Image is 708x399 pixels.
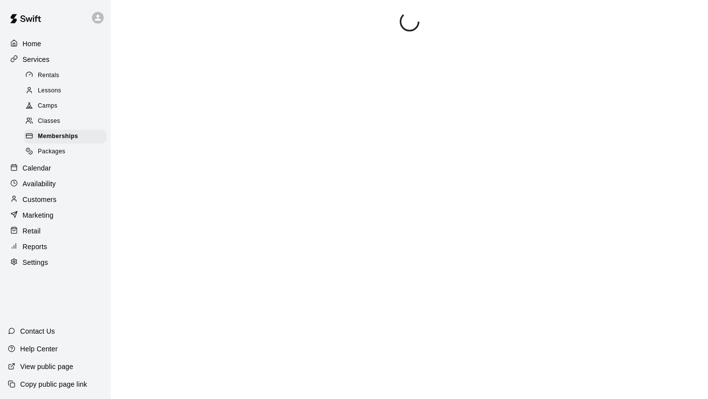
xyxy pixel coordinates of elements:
p: Marketing [23,210,54,220]
p: View public page [20,362,73,371]
div: Packages [24,145,107,159]
p: Contact Us [20,326,55,336]
a: Classes [24,114,111,129]
a: Calendar [8,161,103,175]
p: Services [23,55,50,64]
a: Home [8,36,103,51]
p: Reports [23,242,47,252]
div: Memberships [24,130,107,143]
span: Packages [38,147,65,157]
div: Camps [24,99,107,113]
a: Services [8,52,103,67]
a: Customers [8,192,103,207]
a: Marketing [8,208,103,223]
p: Retail [23,226,41,236]
a: Memberships [24,129,111,144]
span: Memberships [38,132,78,142]
a: Retail [8,224,103,238]
p: Availability [23,179,56,189]
span: Lessons [38,86,61,96]
p: Copy public page link [20,379,87,389]
a: Lessons [24,83,111,98]
a: Availability [8,176,103,191]
p: Home [23,39,41,49]
a: Rentals [24,68,111,83]
a: Settings [8,255,103,270]
p: Settings [23,257,48,267]
span: Rentals [38,71,59,81]
a: Reports [8,239,103,254]
a: Packages [24,144,111,160]
p: Calendar [23,163,51,173]
span: Camps [38,101,58,111]
p: Customers [23,195,57,204]
a: Camps [24,99,111,114]
p: Help Center [20,344,58,354]
div: Lessons [24,84,107,98]
span: Classes [38,116,60,126]
div: Classes [24,114,107,128]
div: Rentals [24,69,107,83]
